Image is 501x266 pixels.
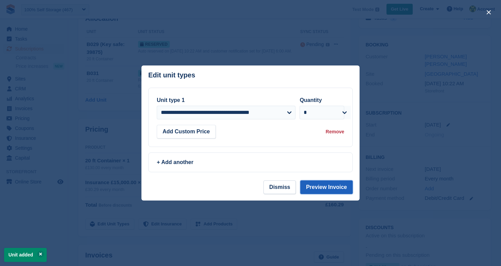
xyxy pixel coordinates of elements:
[4,248,47,262] p: Unit added
[300,180,353,194] button: Preview Invoice
[326,128,344,135] div: Remove
[148,152,353,172] a: + Add another
[263,180,296,194] button: Dismiss
[157,158,344,166] div: + Add another
[157,125,216,138] button: Add Custom Price
[483,7,494,18] button: close
[300,97,322,103] label: Quantity
[148,71,195,79] p: Edit unit types
[157,97,185,103] label: Unit type 1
